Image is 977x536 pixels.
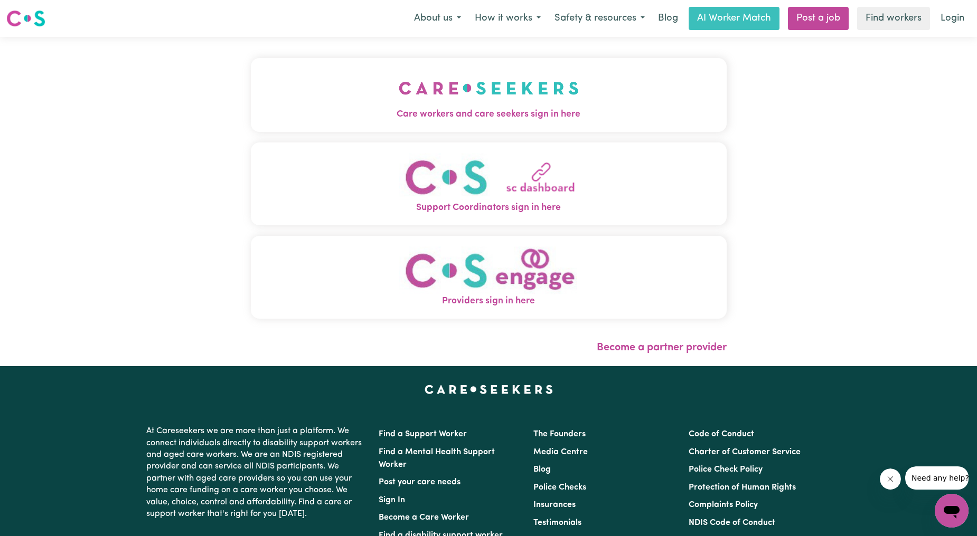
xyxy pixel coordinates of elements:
[6,9,45,28] img: Careseekers logo
[935,494,969,528] iframe: Button to launch messaging window
[934,7,971,30] a: Login
[689,501,758,509] a: Complaints Policy
[597,342,727,353] a: Become a partner provider
[379,496,405,504] a: Sign In
[880,468,901,490] iframe: Close message
[652,7,684,30] a: Blog
[379,513,469,522] a: Become a Care Worker
[689,7,779,30] a: AI Worker Match
[533,519,581,527] a: Testimonials
[251,142,727,225] button: Support Coordinators sign in here
[533,483,586,492] a: Police Checks
[689,430,754,438] a: Code of Conduct
[379,448,495,469] a: Find a Mental Health Support Worker
[788,7,849,30] a: Post a job
[533,465,551,474] a: Blog
[689,519,775,527] a: NDIS Code of Conduct
[379,478,461,486] a: Post your care needs
[251,236,727,319] button: Providers sign in here
[425,385,553,394] a: Careseekers home page
[251,294,727,308] span: Providers sign in here
[533,430,586,438] a: The Founders
[533,501,576,509] a: Insurances
[379,430,467,438] a: Find a Support Worker
[146,421,366,524] p: At Careseekers we are more than just a platform. We connect individuals directly to disability su...
[533,448,588,456] a: Media Centre
[251,108,727,121] span: Care workers and care seekers sign in here
[468,7,548,30] button: How it works
[548,7,652,30] button: Safety & resources
[689,483,796,492] a: Protection of Human Rights
[407,7,468,30] button: About us
[251,58,727,132] button: Care workers and care seekers sign in here
[857,7,930,30] a: Find workers
[251,201,727,215] span: Support Coordinators sign in here
[6,6,45,31] a: Careseekers logo
[689,465,763,474] a: Police Check Policy
[689,448,801,456] a: Charter of Customer Service
[6,7,64,16] span: Need any help?
[905,466,969,490] iframe: Message from company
